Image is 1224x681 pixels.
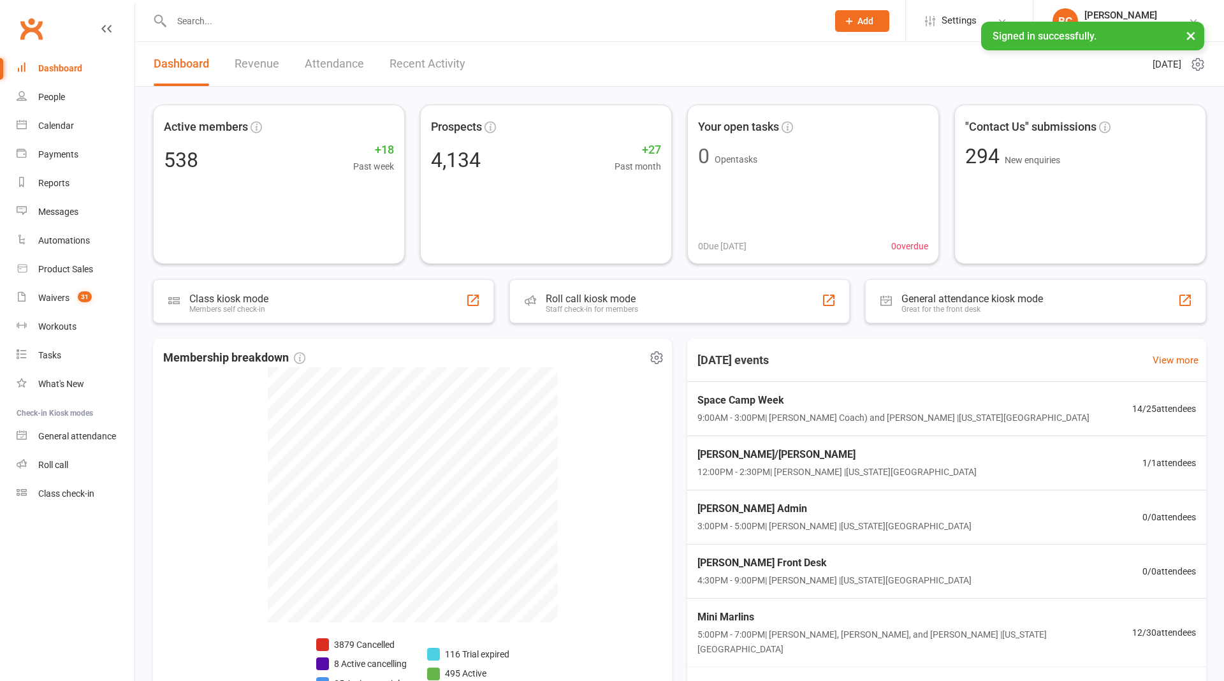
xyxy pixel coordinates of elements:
[901,293,1043,305] div: General attendance kiosk mode
[17,480,135,508] a: Class kiosk mode
[38,264,93,274] div: Product Sales
[715,154,757,165] span: Open tasks
[1153,353,1198,368] a: View more
[38,379,84,389] div: What's New
[17,169,135,198] a: Reports
[857,16,873,26] span: Add
[1132,402,1196,416] span: 14 / 25 attendees
[17,140,135,169] a: Payments
[697,392,1089,409] span: Space Camp Week
[546,293,638,305] div: Roll call kiosk mode
[698,146,710,166] div: 0
[697,609,1132,626] span: Mini Marlins
[17,284,135,312] a: Waivers 31
[168,12,819,30] input: Search...
[835,10,889,32] button: Add
[901,305,1043,314] div: Great for the front desk
[993,30,1096,42] span: Signed in successfully.
[697,519,972,533] span: 3:00PM - 5:00PM | [PERSON_NAME] | [US_STATE][GEOGRAPHIC_DATA]
[1142,564,1196,578] span: 0 / 0 attendees
[353,159,394,173] span: Past week
[698,118,779,136] span: Your open tasks
[17,341,135,370] a: Tasks
[189,293,268,305] div: Class kiosk mode
[38,63,82,73] div: Dashboard
[1005,155,1060,165] span: New enquiries
[891,239,928,253] span: 0 overdue
[427,647,509,661] li: 116 Trial expired
[316,638,407,652] li: 3879 Cancelled
[235,42,279,86] a: Revenue
[390,42,465,86] a: Recent Activity
[1084,10,1157,21] div: [PERSON_NAME]
[17,54,135,83] a: Dashboard
[431,150,481,170] div: 4,134
[17,370,135,399] a: What's New
[697,555,972,571] span: [PERSON_NAME] Front Desk
[154,42,209,86] a: Dashboard
[353,141,394,159] span: +18
[697,573,972,587] span: 4:30PM - 9:00PM | [PERSON_NAME] | [US_STATE][GEOGRAPHIC_DATA]
[687,349,779,372] h3: [DATE] events
[163,349,305,367] span: Membership breakdown
[697,465,977,479] span: 12:00PM - 2:30PM | [PERSON_NAME] | [US_STATE][GEOGRAPHIC_DATA]
[1084,21,1157,33] div: Coastal All-Stars
[942,6,977,35] span: Settings
[38,207,78,217] div: Messages
[189,305,268,314] div: Members self check-in
[17,422,135,451] a: General attendance kiosk mode
[17,451,135,480] a: Roll call
[17,198,135,226] a: Messages
[697,501,972,517] span: [PERSON_NAME] Admin
[697,411,1089,425] span: 9:00AM - 3:00PM | [PERSON_NAME] Coach) and [PERSON_NAME] | [US_STATE][GEOGRAPHIC_DATA]
[17,255,135,284] a: Product Sales
[38,350,61,360] div: Tasks
[38,178,69,188] div: Reports
[697,446,977,463] span: [PERSON_NAME]/[PERSON_NAME]
[17,83,135,112] a: People
[965,144,1005,168] span: 294
[38,488,94,499] div: Class check-in
[17,226,135,255] a: Automations
[305,42,364,86] a: Attendance
[1153,57,1181,72] span: [DATE]
[1132,626,1196,640] span: 12 / 30 attendees
[615,141,661,159] span: +27
[38,431,116,441] div: General attendance
[164,118,248,136] span: Active members
[38,460,68,470] div: Roll call
[38,293,69,303] div: Waivers
[15,13,47,45] a: Clubworx
[38,121,74,131] div: Calendar
[38,149,78,159] div: Payments
[546,305,638,314] div: Staff check-in for members
[431,118,482,136] span: Prospects
[17,112,135,140] a: Calendar
[427,666,509,680] li: 495 Active
[78,291,92,302] span: 31
[1142,456,1196,470] span: 1 / 1 attendees
[697,628,1132,657] span: 5:00PM - 7:00PM | [PERSON_NAME], [PERSON_NAME], and [PERSON_NAME] | [US_STATE][GEOGRAPHIC_DATA]
[698,239,747,253] span: 0 Due [DATE]
[164,150,198,170] div: 538
[615,159,661,173] span: Past month
[1142,510,1196,524] span: 0 / 0 attendees
[38,235,90,245] div: Automations
[316,657,407,671] li: 8 Active cancelling
[38,321,76,332] div: Workouts
[17,312,135,341] a: Workouts
[38,92,65,102] div: People
[1053,8,1078,34] div: BC
[1179,22,1202,49] button: ×
[965,118,1096,136] span: "Contact Us" submissions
